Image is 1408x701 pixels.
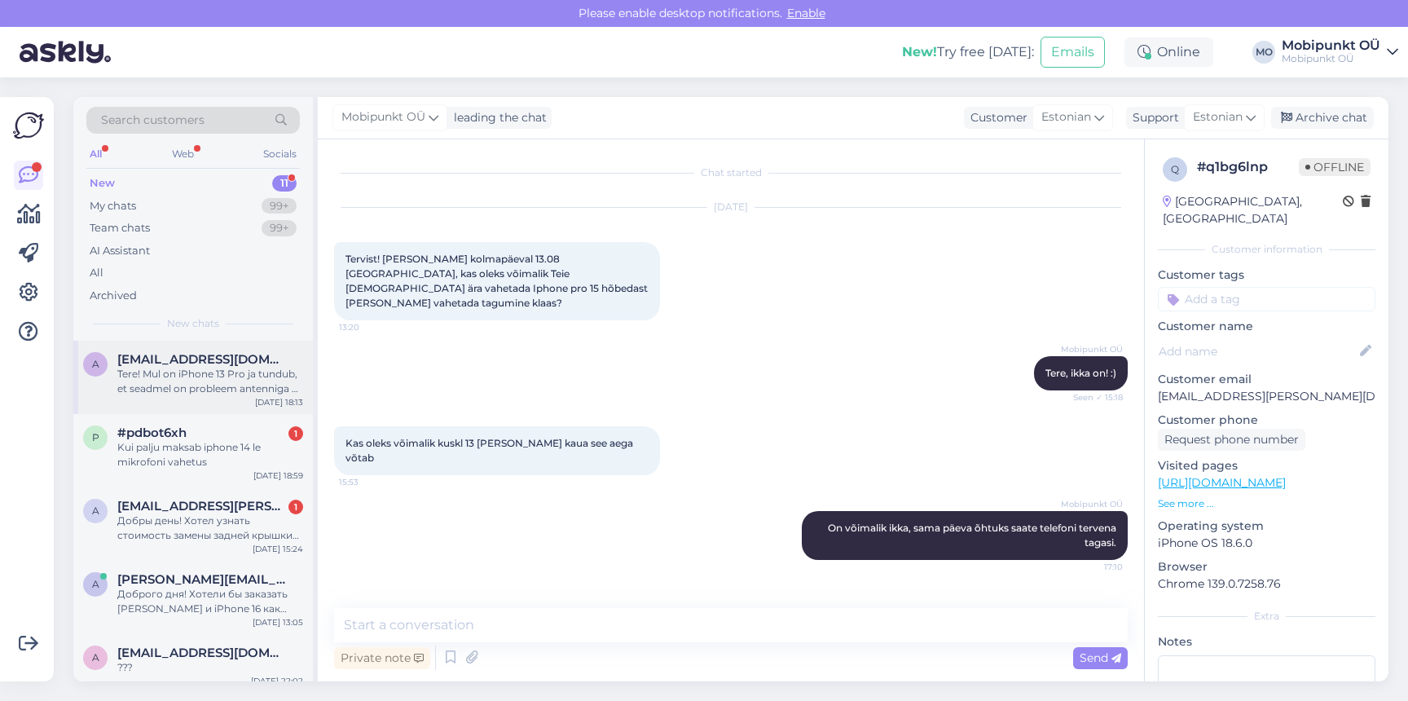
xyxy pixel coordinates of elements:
span: On võimalik ikka, sama päeva õhtuks saate telefoni tervena tagasi. [828,522,1119,549]
div: Customer information [1158,242,1375,257]
span: a [92,651,99,664]
div: [DATE] 18:59 [253,470,303,482]
a: Mobipunkt OÜMobipunkt OÜ [1282,39,1398,65]
div: All [86,143,105,165]
div: [DATE] 22:02 [251,675,303,687]
p: iPhone OS 18.6.0 [1158,535,1375,552]
p: Customer phone [1158,412,1375,429]
div: Доброго дня! Хотели бы заказать [PERSON_NAME] и iPhone 16 как юридическое лицо, куда можно обрати... [117,587,303,616]
div: Mobipunkt OÜ [1282,52,1380,65]
b: New! [902,44,937,60]
div: leading the chat [447,109,547,126]
div: ??? [117,660,303,675]
div: [DATE] [334,200,1128,214]
input: Add name [1159,342,1357,360]
span: p [92,431,99,443]
span: 17:10 [1062,561,1123,573]
div: New [90,175,115,192]
div: Archive chat [1271,107,1374,129]
div: Mobipunkt OÜ [1282,39,1380,52]
div: Extra [1158,609,1375,624]
div: Archived [90,288,137,304]
a: [URL][DOMAIN_NAME] [1158,475,1286,490]
span: Tere, ikka on! :) [1045,367,1116,379]
span: 13:20 [339,321,400,333]
div: # q1bg6lnp [1197,157,1299,177]
div: Team chats [90,220,150,236]
span: Offline [1299,158,1371,176]
div: 1 [288,426,303,441]
div: Socials [260,143,300,165]
input: Add a tag [1158,287,1375,311]
p: Customer tags [1158,267,1375,284]
button: Emails [1041,37,1105,68]
p: Chrome 139.0.7258.76 [1158,575,1375,593]
div: 99+ [262,220,297,236]
p: Notes [1158,633,1375,650]
div: Private note [334,647,430,669]
span: alexei.katsman@gmail.com [117,499,287,514]
span: akuznetsova347@gmail.com [117,352,287,367]
div: Request phone number [1158,429,1305,451]
div: Web [169,143,197,165]
div: Try free [DATE]: [902,42,1034,62]
div: All [90,265,103,281]
span: Kas oleks võimalik kuskl 13 [PERSON_NAME] kaua see aega võtab [345,437,636,464]
span: 15:53 [339,476,400,488]
span: Estonian [1193,108,1243,126]
div: Chat started [334,165,1128,180]
div: Customer [964,109,1027,126]
span: q [1171,163,1179,175]
div: 99+ [262,198,297,214]
span: #pdbot6xh [117,425,187,440]
div: Tere! Mul on iPhone 13 Pro ja tundub, et seadmel on probleem antenniga — mobiilne internet ei töö... [117,367,303,396]
span: Mobipunkt OÜ [1061,498,1123,510]
p: Customer email [1158,371,1375,388]
p: [EMAIL_ADDRESS][PERSON_NAME][DOMAIN_NAME] [1158,388,1375,405]
span: Search customers [101,112,205,129]
img: Askly Logo [13,110,44,141]
div: Добры день! Хотел узнать стоимость замены задней крышки на IPhone 15 Pro (разбита вся крышка вклю... [117,514,303,543]
span: Seen ✓ 15:18 [1062,391,1123,403]
div: 1 [288,500,303,514]
span: a [92,505,99,517]
div: My chats [90,198,136,214]
span: Mobipunkt OÜ [1061,343,1123,355]
span: Estonian [1041,108,1091,126]
div: AI Assistant [90,243,150,259]
div: Kui palju maksab iphone 14 le mikrofoni vahetus [117,440,303,470]
div: [DATE] 13:05 [253,616,303,628]
div: Online [1124,37,1213,67]
span: Tervist! [PERSON_NAME] kolmapäeval 13.08 [GEOGRAPHIC_DATA], kas oleks võimalik Teie [DEMOGRAPHIC_... [345,253,650,309]
span: Mobipunkt OÜ [341,108,425,126]
div: MO [1252,41,1275,64]
span: Send [1080,650,1121,665]
span: New chats [167,316,219,331]
div: [DATE] 15:24 [253,543,303,555]
div: Support [1126,109,1179,126]
p: Browser [1158,558,1375,575]
div: 11 [272,175,297,192]
p: Visited pages [1158,457,1375,474]
p: Operating system [1158,518,1375,535]
div: [GEOGRAPHIC_DATA], [GEOGRAPHIC_DATA] [1163,193,1343,227]
p: Customer name [1158,318,1375,335]
span: andreimaleva@gmail.com [117,646,287,660]
div: [DATE] 18:13 [255,396,303,408]
p: See more ... [1158,496,1375,511]
span: a [92,358,99,370]
span: a.popova@blak-it.com [117,572,287,587]
span: a [92,578,99,590]
span: Enable [782,6,830,20]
